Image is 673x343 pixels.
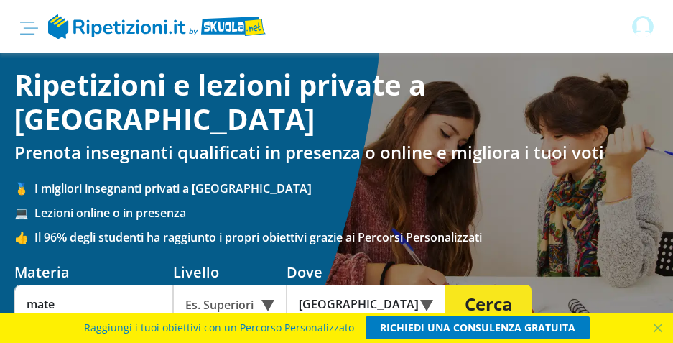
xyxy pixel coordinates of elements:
img: user avatar [632,16,654,37]
span: 💻 [14,205,34,221]
div: Es. Superiori [173,285,287,324]
button: Cerca [445,285,532,324]
img: Menu sito Ripetizioni.it [20,22,38,35]
span: Lezioni online o in presenza [34,205,659,221]
div: Materia [14,262,173,282]
a: RICHIEDI UNA CONSULENZA GRATUITA [366,316,590,339]
span: I migliori insegnanti privati a [GEOGRAPHIC_DATA] [34,180,659,196]
input: Es. Indirizzo o CAP [287,285,430,324]
span: 👍 [14,229,34,245]
span: 🥇 [14,180,34,196]
div: Livello [173,262,287,282]
a: logo Skuola.net | Ripetizioni.it [48,17,266,33]
h1: Ripetizioni e lezioni private a [GEOGRAPHIC_DATA] [14,68,659,137]
img: logo Skuola.net | Ripetizioni.it [48,14,266,39]
div: Dove [287,262,445,282]
h2: Prenota insegnanti qualificati in presenza o online e migliora i tuoi voti [14,142,659,163]
input: Es. Matematica [14,285,173,324]
span: Il 96% degli studenti ha raggiunto i propri obiettivi grazie ai Percorsi Personalizzati [34,229,659,245]
span: Raggiungi i tuoi obiettivi con un Percorso Personalizzato [84,316,354,339]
